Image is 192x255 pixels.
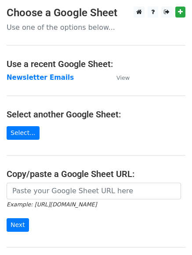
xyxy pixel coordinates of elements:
[7,59,185,69] h4: Use a recent Google Sheet:
[7,7,185,19] h3: Choose a Google Sheet
[7,218,29,232] input: Next
[116,74,130,81] small: View
[7,183,181,199] input: Paste your Google Sheet URL here
[7,23,185,32] p: Use one of the options below...
[7,74,74,81] a: Newsletter Emails
[7,126,40,140] a: Select...
[7,201,97,208] small: Example: [URL][DOMAIN_NAME]
[108,74,130,81] a: View
[7,169,185,179] h4: Copy/paste a Google Sheet URL:
[7,109,185,120] h4: Select another Google Sheet:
